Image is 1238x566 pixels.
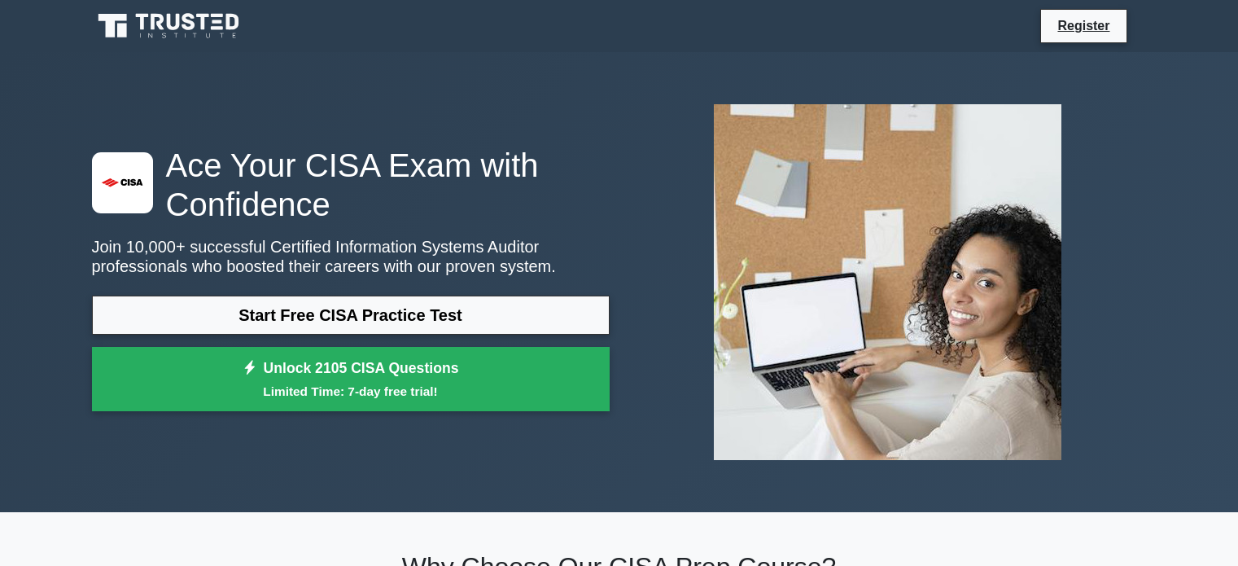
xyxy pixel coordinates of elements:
[92,237,610,276] p: Join 10,000+ successful Certified Information Systems Auditor professionals who boosted their car...
[92,296,610,335] a: Start Free CISA Practice Test
[92,347,610,412] a: Unlock 2105 CISA QuestionsLimited Time: 7-day free trial!
[1048,15,1119,36] a: Register
[92,146,610,224] h1: Ace Your CISA Exam with Confidence
[112,382,589,401] small: Limited Time: 7-day free trial!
